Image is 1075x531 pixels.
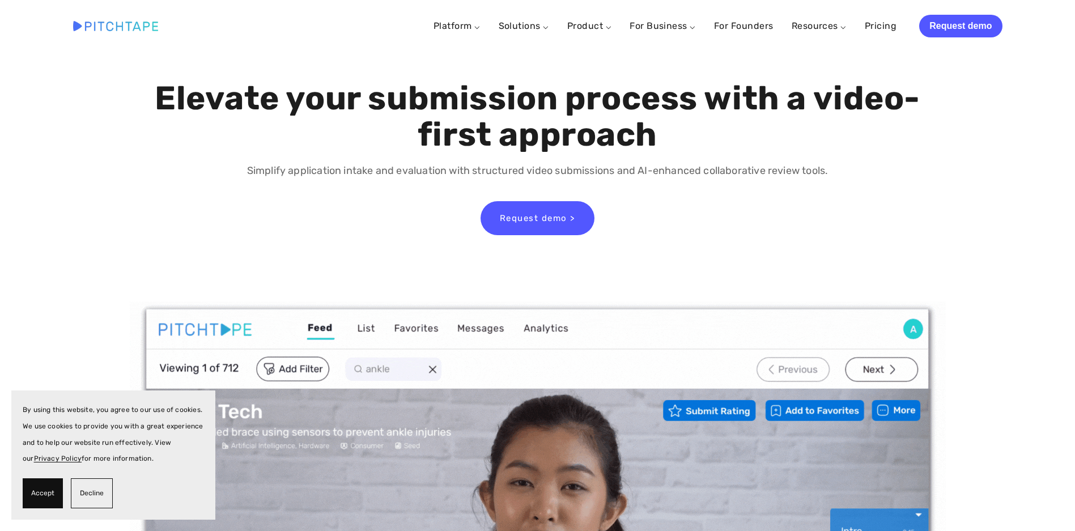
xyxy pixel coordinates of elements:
[34,454,82,462] a: Privacy Policy
[23,478,63,508] button: Accept
[865,16,896,36] a: Pricing
[152,163,923,179] p: Simplify application intake and evaluation with structured video submissions and AI-enhanced coll...
[11,390,215,520] section: Cookie banner
[73,21,158,31] img: Pitchtape | Video Submission Management Software
[434,20,481,31] a: Platform ⌵
[80,485,104,502] span: Decline
[919,15,1002,37] a: Request demo
[499,20,549,31] a: Solutions ⌵
[630,20,696,31] a: For Business ⌵
[792,20,847,31] a: Resources ⌵
[714,16,774,36] a: For Founders
[71,478,113,508] button: Decline
[23,402,204,467] p: By using this website, you agree to our use of cookies. We use cookies to provide you with a grea...
[481,201,594,235] a: Request demo >
[567,20,611,31] a: Product ⌵
[31,485,54,502] span: Accept
[152,80,923,153] h1: Elevate your submission process with a video-first approach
